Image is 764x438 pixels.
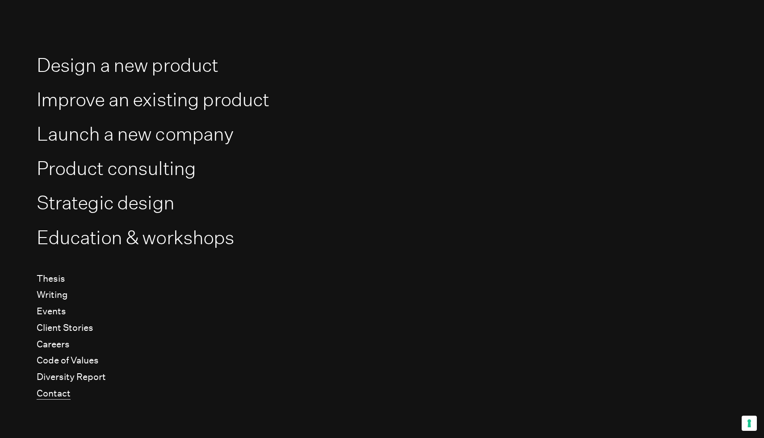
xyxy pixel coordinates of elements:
a: Code of Values [37,355,99,367]
a: Strategic design [37,191,174,214]
a: Thesis [37,273,65,285]
a: Contact [37,388,71,400]
a: Improve an existing product [37,88,269,111]
a: Diversity Report [37,371,106,383]
button: Your consent preferences for tracking technologies [742,416,757,431]
a: Launch a new company [37,122,234,146]
a: Client Stories [37,322,93,334]
a: Education & workshops [37,226,235,249]
a: Design a new product [37,54,218,77]
a: Events [37,306,66,317]
a: Careers [37,339,70,350]
a: Writing [37,289,68,301]
a: Product consulting [37,157,196,180]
